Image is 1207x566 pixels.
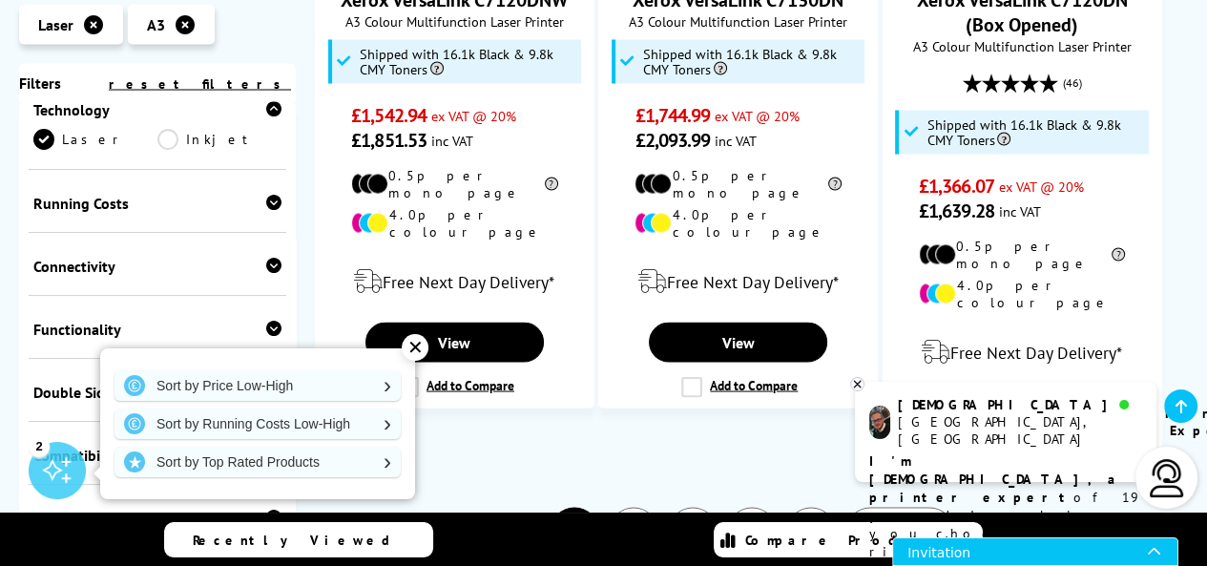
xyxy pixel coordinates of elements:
a: 4 [727,508,777,557]
a: Sort by Top Rated Products [114,447,401,477]
a: Inkjet [157,130,281,151]
label: Add to Compare [681,377,798,398]
li: 4.0p per colour page [351,206,558,241]
li: 4.0p per colour page [635,206,842,241]
span: ex VAT @ 20% [999,178,1084,196]
div: modal_delivery [609,255,867,308]
span: £1,851.53 [351,128,427,153]
a: Sort by Price Low-High [114,370,401,401]
div: Supported Devices [33,510,281,529]
a: 5 [786,508,836,557]
span: Compare Products [745,532,976,549]
li: 0.5p per mono page [351,167,558,201]
div: Technology [33,101,281,120]
img: user-headset-light.svg [1148,459,1186,497]
li: 0.5p per mono page [635,167,842,201]
a: Recently Viewed [164,522,433,557]
span: £1,744.99 [635,103,710,128]
li: 4.0p per colour page [919,277,1126,311]
p: of 19 years! I can help you choose the right product [869,452,1142,561]
span: Laser [38,15,73,34]
span: ex VAT @ 20% [431,107,516,125]
a: View [365,323,544,363]
iframe: Chat icon for chat window [892,537,1178,566]
label: Add to Compare [398,377,514,398]
div: modal_delivery [893,325,1152,379]
div: ✕ [402,334,428,361]
span: A3 Colour Multifunction Laser Printer [325,12,584,31]
div: [GEOGRAPHIC_DATA], [GEOGRAPHIC_DATA] [898,413,1141,448]
a: Compare Products [714,522,983,557]
b: I'm [DEMOGRAPHIC_DATA], a printer expert [869,452,1121,506]
a: 2 [609,508,658,557]
span: A3 [147,15,165,34]
li: 0.5p per mono page [919,238,1126,272]
span: inc VAT [715,132,757,150]
div: [DEMOGRAPHIC_DATA] [898,396,1141,413]
span: A3 Colour Multifunction Laser Printer [893,37,1152,55]
a: 3 [668,508,718,557]
a: Sort by Running Costs Low-High [114,409,401,439]
div: Running Costs [33,195,281,214]
span: Shipped with 16.1k Black & 9.8k CMY Toners [643,47,860,77]
div: modal_delivery [325,255,584,308]
span: Shipped with 16.1k Black & 9.8k CMY Toners [360,47,576,77]
div: Connectivity [33,258,281,277]
a: reset filters [109,75,291,93]
span: ex VAT @ 20% [715,107,800,125]
span: Shipped with 16.1k Black & 9.8k CMY Toners [926,117,1143,148]
div: 2 [29,435,50,456]
span: A3 Colour Multifunction Laser Printer [609,12,867,31]
span: inc VAT [999,202,1041,220]
a: Laser [33,130,157,151]
span: (46) [1063,65,1082,101]
span: Recently Viewed [193,532,409,549]
span: inc VAT [431,132,473,150]
span: £1,366.07 [919,174,994,199]
img: chris-livechat.png [869,406,890,439]
div: Double Sided [33,384,281,403]
span: £1,639.28 [919,199,994,223]
span: £2,093.99 [635,128,710,153]
span: £1,542.94 [351,103,427,128]
a: View [649,323,827,363]
span: Filters [19,73,61,93]
div: Functionality [33,321,281,340]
